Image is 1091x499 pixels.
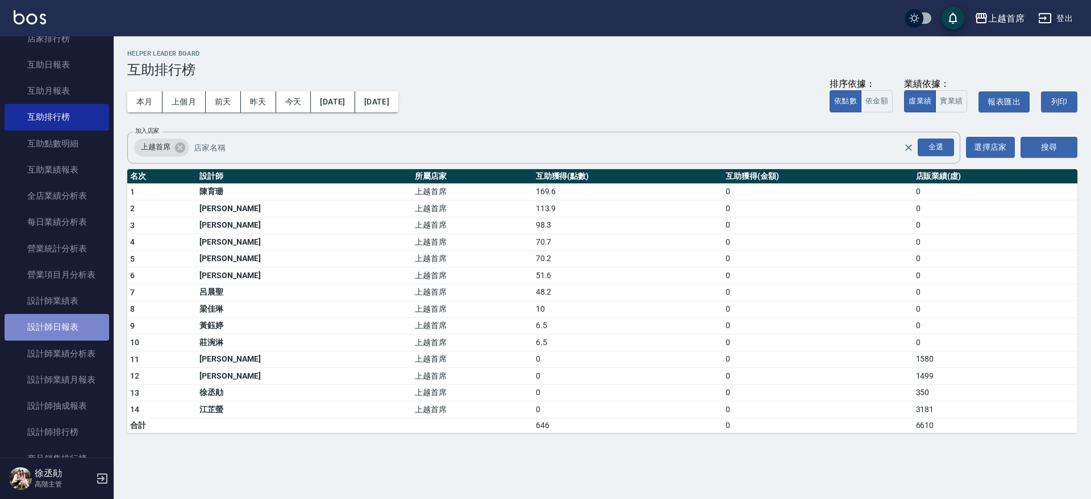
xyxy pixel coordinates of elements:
td: 徐丞勛 [197,384,412,401]
td: 0 [533,368,723,385]
a: 營業項目月分析表 [5,262,109,288]
button: 今天 [276,91,311,112]
span: 12 [130,371,140,380]
td: 上越首席 [412,401,532,418]
td: 0 [913,284,1077,301]
td: [PERSON_NAME] [197,234,412,251]
button: save [942,7,964,30]
th: 店販業績(虛) [913,169,1077,184]
td: [PERSON_NAME] [197,200,412,217]
h3: 互助排行榜 [127,62,1077,78]
input: 店家名稱 [191,137,923,157]
td: 莊涴淋 [197,334,412,351]
td: 上越首席 [412,284,532,301]
td: 0 [913,267,1077,284]
h2: Helper Leader Board [127,50,1077,57]
a: 設計師日報表 [5,314,109,340]
td: 0 [913,234,1077,251]
table: a dense table [127,169,1077,433]
button: 上越首席 [970,7,1029,30]
td: 169.6 [533,183,723,200]
td: 0 [723,267,913,284]
td: 上越首席 [412,301,532,318]
button: 實業績 [935,90,967,112]
a: 互助日報表 [5,52,109,78]
td: 3181 [913,401,1077,418]
span: 9 [130,321,135,330]
button: 依點數 [830,90,861,112]
td: 0 [533,351,723,368]
td: 上越首席 [412,267,532,284]
button: [DATE] [311,91,355,112]
td: 江芷螢 [197,401,412,418]
a: 設計師抽成報表 [5,393,109,419]
td: 10 [533,301,723,318]
td: 0 [723,250,913,267]
span: 10 [130,338,140,347]
button: 上個月 [163,91,206,112]
a: 設計師業績分析表 [5,341,109,367]
td: [PERSON_NAME] [197,250,412,267]
div: 上越首席 [134,139,189,157]
img: Logo [14,10,46,24]
td: 6.5 [533,317,723,334]
td: 0 [723,384,913,401]
td: 1580 [913,351,1077,368]
a: 店家排行榜 [5,26,109,52]
a: 設計師排行榜 [5,419,109,445]
th: 互助獲得(金額) [723,169,913,184]
span: 上越首席 [134,141,177,153]
a: 互助排行榜 [5,104,109,130]
button: 搜尋 [1021,137,1077,158]
td: 上越首席 [412,200,532,217]
button: 依金額 [861,90,893,112]
a: 全店業績分析表 [5,183,109,209]
th: 名次 [127,169,197,184]
a: 互助業績報表 [5,157,109,183]
td: 0 [723,418,913,433]
td: 黃鈺婷 [197,317,412,334]
img: Person [9,467,32,490]
td: 上越首席 [412,234,532,251]
a: 設計師業績月報表 [5,367,109,393]
td: 上越首席 [412,334,532,351]
td: 0 [913,334,1077,351]
a: 營業統計分析表 [5,236,109,262]
td: 0 [913,317,1077,334]
td: 上越首席 [412,183,532,200]
td: 0 [723,351,913,368]
td: 51.6 [533,267,723,284]
td: [PERSON_NAME] [197,267,412,284]
span: 13 [130,388,140,397]
a: 商品銷售排行榜 [5,446,109,472]
td: 6610 [913,418,1077,433]
td: 合計 [127,418,197,433]
button: Clear [901,140,917,156]
td: 0 [913,217,1077,234]
td: 0 [723,334,913,351]
td: [PERSON_NAME] [197,351,412,368]
p: 高階主管 [35,479,93,489]
button: 登出 [1034,8,1077,29]
td: 0 [723,368,913,385]
span: 14 [130,405,140,414]
td: 0 [913,200,1077,217]
td: 呂晨聖 [197,284,412,301]
span: 3 [130,221,135,230]
td: 0 [723,301,913,318]
td: 6.5 [533,334,723,351]
span: 6 [130,271,135,280]
td: [PERSON_NAME] [197,368,412,385]
a: 互助月報表 [5,78,109,104]
td: 0 [723,183,913,200]
a: 設計師業績表 [5,288,109,314]
span: 7 [130,288,135,297]
td: 350 [913,384,1077,401]
button: 本月 [127,91,163,112]
div: 排序依據： [830,78,893,90]
span: 1 [130,187,135,196]
td: 上越首席 [412,317,532,334]
label: 加入店家 [135,127,159,135]
td: 0 [913,301,1077,318]
td: 0 [723,217,913,234]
